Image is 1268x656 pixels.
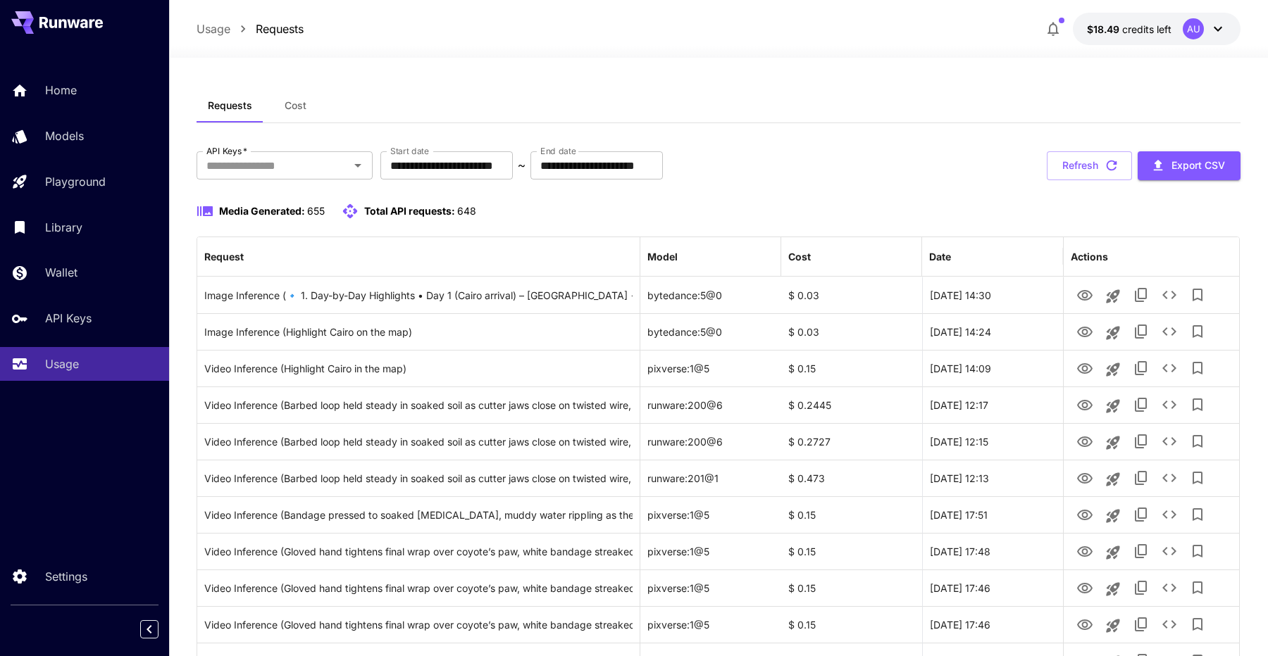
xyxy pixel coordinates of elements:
button: Add to library [1183,427,1212,455]
span: Cost [285,99,306,112]
p: Usage [45,355,79,372]
p: Home [45,82,77,99]
button: View [1071,500,1099,529]
button: See details [1155,610,1183,638]
button: See details [1155,354,1183,382]
button: See details [1155,574,1183,602]
button: Add to library [1183,281,1212,309]
nav: breadcrumb [197,20,304,37]
div: pixverse:1@5 [640,533,781,569]
button: Copy TaskUUID [1127,317,1155,346]
div: Collapse sidebar [151,617,169,642]
button: Launch in playground [1099,319,1127,347]
label: End date [540,145,576,157]
div: runware:200@6 [640,423,781,460]
p: Models [45,127,84,144]
button: Collapse sidebar [140,620,158,638]
div: $ 0.15 [781,606,922,643]
button: Refresh [1047,151,1132,180]
div: 01 Oct, 2025 14:24 [922,313,1063,350]
div: 30 Sep, 2025 12:17 [922,386,1063,423]
div: Click to copy prompt [204,314,633,350]
div: Click to copy prompt [204,570,633,606]
button: View [1071,317,1099,346]
div: Click to copy prompt [204,534,633,569]
div: $ 0.15 [781,350,922,386]
div: Actions [1071,251,1108,263]
button: See details [1155,464,1183,492]
button: See details [1155,500,1183,529]
button: Copy TaskUUID [1127,537,1155,565]
button: Export CSV [1138,151,1241,180]
button: See details [1155,317,1183,346]
button: Copy TaskUUID [1127,574,1155,602]
div: pixverse:1@5 [640,350,781,386]
button: Launch in playground [1099,502,1127,530]
div: $ 0.473 [781,460,922,496]
button: Launch in playground [1099,355,1127,384]
button: Copy TaskUUID [1127,391,1155,419]
div: 01 Oct, 2025 14:09 [922,350,1063,386]
span: Media Generated: [219,205,305,217]
p: Wallet [45,264,77,281]
label: API Keys [206,145,247,157]
div: bytedance:5@0 [640,313,781,350]
div: runware:201@1 [640,460,781,496]
button: Open [348,156,368,175]
button: Launch in playground [1099,392,1127,420]
div: Date [929,251,951,263]
div: AU [1183,18,1204,39]
div: Click to copy prompt [204,387,633,423]
button: Copy TaskUUID [1127,427,1155,455]
div: $ 0.2445 [781,386,922,423]
button: See details [1155,427,1183,455]
div: Model [647,251,678,263]
button: Add to library [1183,391,1212,419]
a: Requests [256,20,304,37]
button: View [1071,353,1099,382]
div: Click to copy prompt [204,607,633,643]
button: View [1071,390,1099,419]
div: $ 0.15 [781,533,922,569]
p: Settings [45,568,87,585]
p: API Keys [45,310,92,327]
button: Launch in playground [1099,575,1127,603]
button: View [1071,427,1099,455]
div: runware:200@6 [640,386,781,423]
div: pixverse:1@5 [640,606,781,643]
button: Copy TaskUUID [1127,464,1155,492]
span: 648 [457,205,476,217]
span: credits left [1122,23,1171,35]
button: Add to library [1183,354,1212,382]
div: 29 Sep, 2025 17:46 [922,606,1063,643]
button: Launch in playground [1099,429,1127,457]
label: Start date [390,145,429,157]
p: ~ [518,157,526,174]
button: Copy TaskUUID [1127,610,1155,638]
button: Add to library [1183,317,1212,346]
button: See details [1155,281,1183,309]
div: pixverse:1@5 [640,569,781,606]
button: Launch in playground [1099,612,1127,640]
div: $ 0.15 [781,569,922,606]
button: See details [1155,391,1183,419]
div: Click to copy prompt [204,351,633,386]
button: Copy TaskUUID [1127,354,1155,382]
button: Add to library [1183,500,1212,529]
div: Click to copy prompt [204,460,633,496]
button: Add to library [1183,464,1212,492]
div: Click to copy prompt [204,277,633,313]
div: bytedance:5@0 [640,277,781,313]
span: $18.49 [1087,23,1122,35]
button: Copy TaskUUID [1127,281,1155,309]
div: $ 0.15 [781,496,922,533]
button: Add to library [1183,537,1212,565]
div: Request [204,251,244,263]
div: $ 0.03 [781,277,922,313]
div: Cost [788,251,811,263]
button: Launch in playground [1099,538,1127,567]
div: 29 Sep, 2025 17:48 [922,533,1063,569]
button: View [1071,280,1099,309]
div: 01 Oct, 2025 14:30 [922,277,1063,313]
